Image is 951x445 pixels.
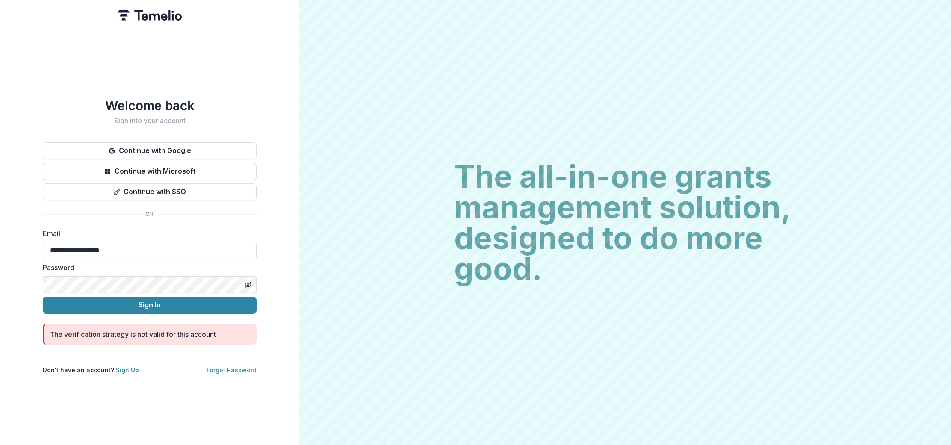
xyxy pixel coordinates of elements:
h1: Welcome back [43,98,257,113]
label: Password [43,262,251,273]
button: Continue with SSO [43,183,257,200]
label: Email [43,228,251,239]
button: Sign In [43,297,257,314]
img: Temelio [118,10,182,21]
p: Don't have an account? [43,365,139,374]
button: Continue with Microsoft [43,163,257,180]
a: Forgot Password [207,366,257,374]
h2: Sign into your account [43,117,257,125]
a: Sign Up [116,366,139,374]
button: Toggle password visibility [241,278,255,292]
div: The verification strategy is not valid for this account [50,329,216,339]
button: Continue with Google [43,142,257,159]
